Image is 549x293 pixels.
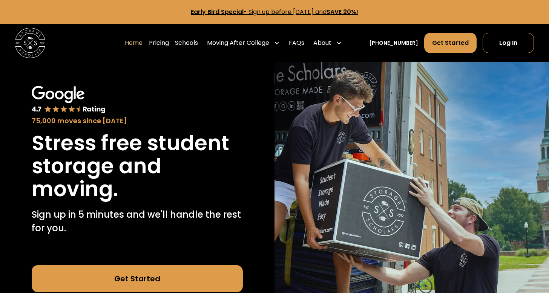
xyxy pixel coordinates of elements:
[15,28,45,58] a: home
[125,32,143,53] a: Home
[32,132,243,200] h1: Stress free student storage and moving.
[207,38,269,47] div: Moving After College
[191,8,244,16] strong: Early Bird Special
[424,33,477,53] a: Get Started
[32,116,243,126] div: 75,000 moves since [DATE]
[327,8,358,16] strong: SAVE 20%!
[32,86,106,114] img: Google 4.7 star rating
[191,8,358,16] a: Early Bird Special- Sign up before [DATE] andSAVE 20%!
[369,39,418,47] a: [PHONE_NUMBER]
[483,33,534,53] a: Log In
[289,32,304,53] a: FAQs
[204,32,283,53] div: Moving After College
[310,32,345,53] div: About
[313,38,331,47] div: About
[175,32,198,53] a: Schools
[32,208,243,235] p: Sign up in 5 minutes and we'll handle the rest for you.
[15,28,45,58] img: Storage Scholars main logo
[32,265,243,292] a: Get Started
[149,32,169,53] a: Pricing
